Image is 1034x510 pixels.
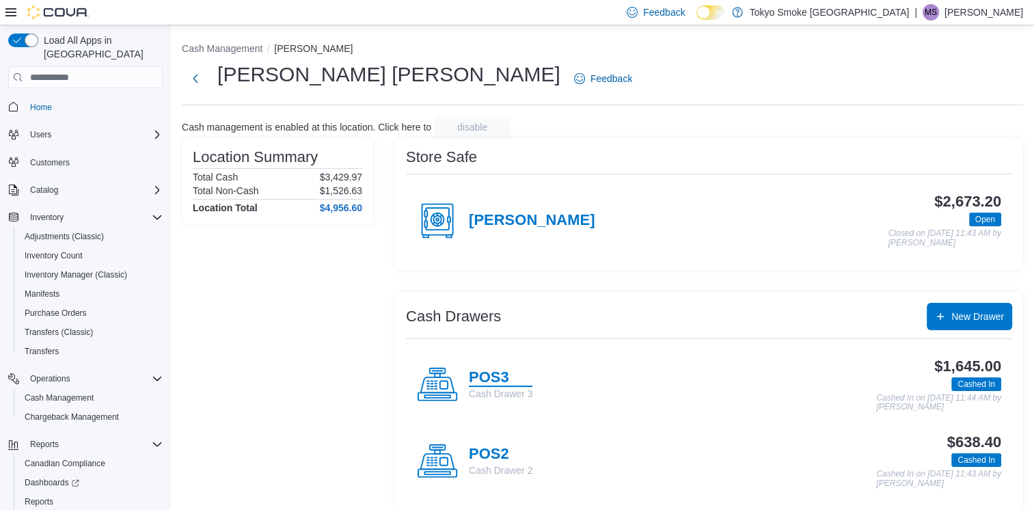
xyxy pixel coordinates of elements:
[934,193,1001,210] h3: $2,673.20
[38,33,163,61] span: Load All Apps in [GEOGRAPHIC_DATA]
[25,209,163,226] span: Inventory
[434,116,511,138] button: disable
[914,4,917,21] p: |
[750,4,910,21] p: Tokyo Smoke [GEOGRAPHIC_DATA]
[969,213,1001,226] span: Open
[406,308,501,325] h3: Cash Drawers
[182,43,262,54] button: Cash Management
[320,185,362,196] p: $1,526.63
[25,269,127,280] span: Inventory Manager (Classic)
[469,446,532,464] h4: POS2
[951,310,1004,323] span: New Drawer
[14,265,168,284] button: Inventory Manager (Classic)
[19,494,163,510] span: Reports
[876,394,1001,412] p: Cashed In on [DATE] 11:44 AM by [PERSON_NAME]
[951,453,1001,467] span: Cashed In
[19,409,124,425] a: Chargeback Management
[25,182,163,198] span: Catalog
[19,286,65,302] a: Manifests
[30,129,51,140] span: Users
[19,286,163,302] span: Manifests
[25,231,104,242] span: Adjustments (Classic)
[19,474,163,491] span: Dashboards
[25,209,69,226] button: Inventory
[19,324,163,340] span: Transfers (Classic)
[19,409,163,425] span: Chargeback Management
[14,342,168,361] button: Transfers
[14,284,168,304] button: Manifests
[925,4,937,21] span: MS
[320,172,362,183] p: $3,429.97
[19,247,163,264] span: Inventory Count
[30,373,70,384] span: Operations
[25,458,105,469] span: Canadian Compliance
[19,247,88,264] a: Inventory Count
[569,65,638,92] a: Feedback
[19,455,111,472] a: Canadian Compliance
[14,388,168,407] button: Cash Management
[975,213,995,226] span: Open
[19,474,85,491] a: Dashboards
[25,477,79,488] span: Dashboards
[25,155,75,171] a: Customers
[25,182,64,198] button: Catalog
[19,494,59,510] a: Reports
[25,99,57,116] a: Home
[25,496,53,507] span: Reports
[19,305,163,321] span: Purchase Orders
[25,412,119,422] span: Chargeback Management
[182,65,209,92] button: Next
[25,126,163,143] span: Users
[590,72,632,85] span: Feedback
[25,98,163,115] span: Home
[25,327,93,338] span: Transfers (Classic)
[14,246,168,265] button: Inventory Count
[19,267,133,283] a: Inventory Manager (Classic)
[14,323,168,342] button: Transfers (Classic)
[957,378,995,390] span: Cashed In
[406,149,477,165] h3: Store Safe
[14,454,168,473] button: Canadian Compliance
[3,369,168,388] button: Operations
[14,304,168,323] button: Purchase Orders
[193,202,258,213] h4: Location Total
[888,229,1001,247] p: Closed on [DATE] 11:43 AM by [PERSON_NAME]
[14,473,168,492] a: Dashboards
[19,343,163,360] span: Transfers
[469,369,532,387] h4: POS3
[696,5,725,20] input: Dark Mode
[193,149,318,165] h3: Location Summary
[3,435,168,454] button: Reports
[25,346,59,357] span: Transfers
[25,308,87,319] span: Purchase Orders
[182,42,1023,58] nav: An example of EuiBreadcrumbs
[876,470,1001,488] p: Cashed In on [DATE] 11:43 AM by [PERSON_NAME]
[19,267,163,283] span: Inventory Manager (Classic)
[25,126,57,143] button: Users
[643,5,685,19] span: Feedback
[19,390,99,406] a: Cash Management
[944,4,1023,21] p: [PERSON_NAME]
[469,212,595,230] h4: [PERSON_NAME]
[19,455,163,472] span: Canadian Compliance
[182,122,431,133] p: Cash management is enabled at this location. Click here to
[30,185,58,196] span: Catalog
[27,5,89,19] img: Cova
[30,212,64,223] span: Inventory
[934,358,1001,375] h3: $1,645.00
[469,464,532,477] p: Cash Drawer 2
[193,172,238,183] h6: Total Cash
[3,125,168,144] button: Users
[923,4,939,21] div: Melissa Simon
[469,387,532,401] p: Cash Drawer 3
[14,407,168,427] button: Chargeback Management
[457,120,487,134] span: disable
[14,227,168,246] button: Adjustments (Classic)
[947,434,1001,451] h3: $638.40
[30,157,70,168] span: Customers
[3,180,168,200] button: Catalog
[25,154,163,171] span: Customers
[25,371,163,387] span: Operations
[193,185,259,196] h6: Total Non-Cash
